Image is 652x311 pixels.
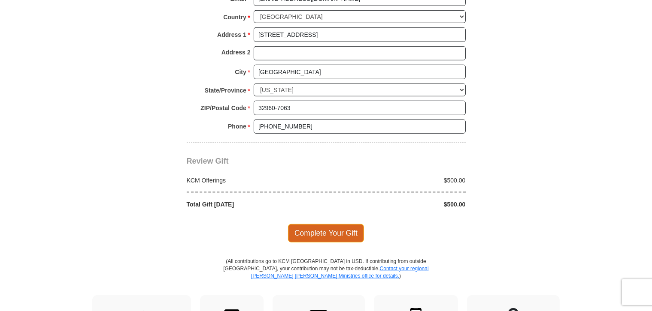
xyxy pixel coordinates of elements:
[223,258,429,295] p: (All contributions go to KCM [GEOGRAPHIC_DATA] in USD. If contributing from outside [GEOGRAPHIC_D...
[288,224,364,242] span: Complete Your Gift
[200,102,246,114] strong: ZIP/Postal Code
[251,266,429,279] a: Contact your regional [PERSON_NAME] [PERSON_NAME] Ministries office for details.
[326,176,470,185] div: $500.00
[217,29,246,41] strong: Address 1
[182,200,326,209] div: Total Gift [DATE]
[187,157,229,165] span: Review Gift
[223,11,246,23] strong: Country
[228,120,246,132] strong: Phone
[205,84,246,96] strong: State/Province
[235,66,246,78] strong: City
[221,46,251,58] strong: Address 2
[182,176,326,185] div: KCM Offerings
[326,200,470,209] div: $500.00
